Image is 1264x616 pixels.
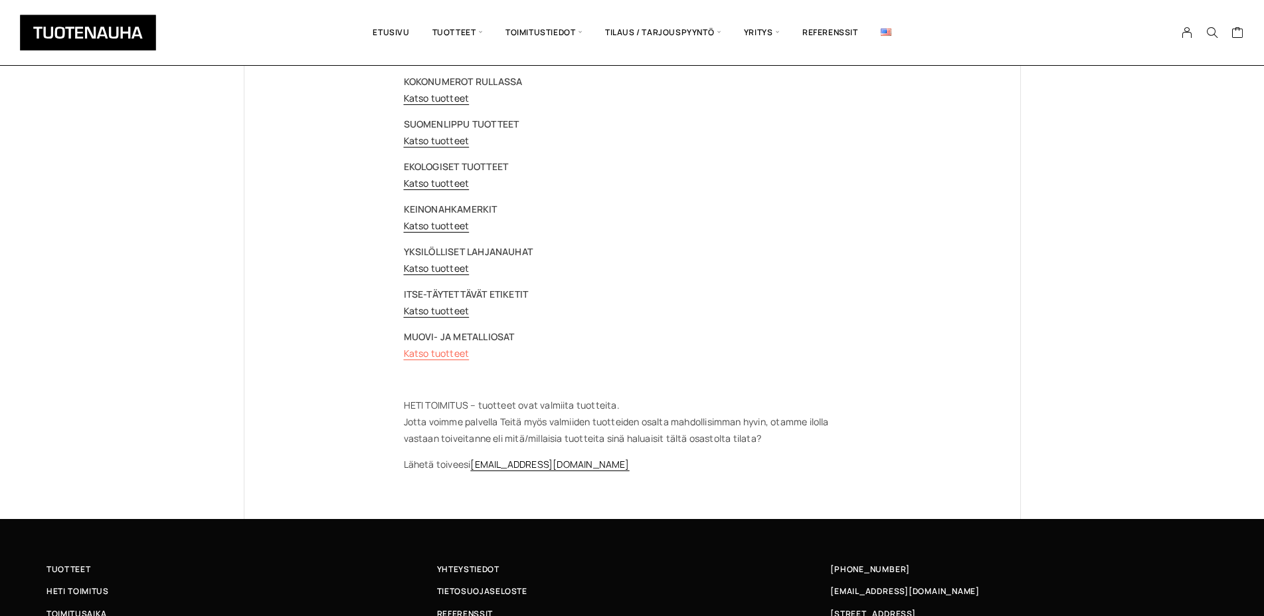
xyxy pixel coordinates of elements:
[404,92,470,104] a: Katso tuotteet
[830,584,980,598] a: [EMAIL_ADDRESS][DOMAIN_NAME]
[46,562,437,576] a: Tuotteet
[404,330,515,343] strong: MUOVI- JA METALLIOSAT
[830,562,910,576] a: [PHONE_NUMBER]
[404,203,497,215] strong: KEINONAHKAMERKIT
[437,584,527,598] span: Tietosuojaseloste
[404,118,519,130] strong: SUOMENLIPPU TUOTTEET
[404,177,470,189] a: Katso tuotteet
[437,562,499,576] span: Yhteystiedot
[404,75,523,88] strong: KOKONUMEROT RULLASSA
[1231,26,1244,42] a: Cart
[733,10,791,55] span: Yritys
[46,562,90,576] span: Tuotteet
[404,134,470,147] a: Katso tuotteet
[404,288,529,300] strong: ITSE-TÄYTETTÄVÄT ETIKETIT
[1200,27,1225,39] button: Search
[1174,27,1200,39] a: My Account
[20,15,156,51] img: Tuotenauha Oy
[791,10,869,55] a: Referenssit
[404,397,861,447] p: HETI TOIMITUS – tuotteet ovat valmiita tuotteita. Jotta voimme palvella Teitä myös valmiiden tuot...
[437,584,828,598] a: Tietosuojaseloste
[404,304,470,317] a: Katso tuotteet
[46,584,109,598] span: Heti toimitus
[594,10,733,55] span: Tilaus / Tarjouspyyntö
[361,10,420,55] a: Etusivu
[404,160,509,173] strong: EKOLOGISET TUOTTEET
[881,29,891,36] img: English
[421,10,494,55] span: Tuotteet
[437,562,828,576] a: Yhteystiedot
[404,456,861,472] p: Lähetä toiveesi
[46,584,437,598] a: Heti toimitus
[404,347,470,359] a: Katso tuotteet
[470,458,629,470] a: [EMAIL_ADDRESS][DOMAIN_NAME]
[494,10,594,55] span: Toimitustiedot
[404,219,470,232] a: Katso tuotteet
[404,262,470,274] a: Katso tuotteet
[404,245,533,258] strong: YKSILÖLLISET LAHJANAUHAT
